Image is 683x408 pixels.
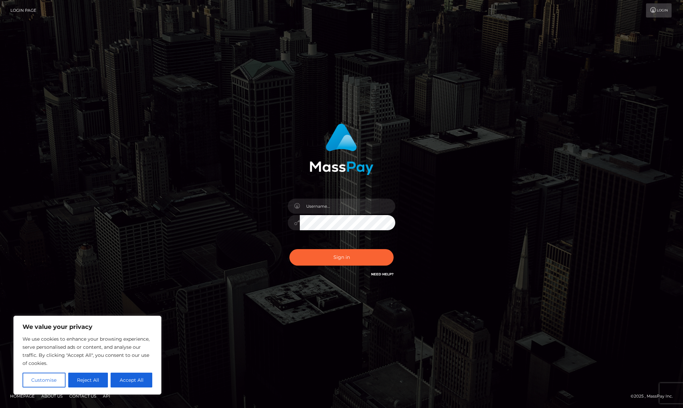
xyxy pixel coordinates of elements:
div: We value your privacy [13,316,161,395]
div: © 2025 , MassPay Inc. [631,393,678,400]
button: Customise [23,373,66,387]
a: API [100,391,113,401]
a: Need Help? [371,272,394,276]
a: Contact Us [67,391,99,401]
button: Sign in [289,249,394,266]
a: Homepage [7,391,37,401]
img: MassPay Login [310,124,373,175]
a: Login Page [10,3,36,18]
a: About Us [39,391,65,401]
p: We use cookies to enhance your browsing experience, serve personalised ads or content, and analys... [23,335,152,367]
button: Accept All [111,373,152,387]
button: Reject All [68,373,108,387]
p: We value your privacy [23,323,152,331]
input: Username... [300,199,395,214]
a: Login [646,3,672,18]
